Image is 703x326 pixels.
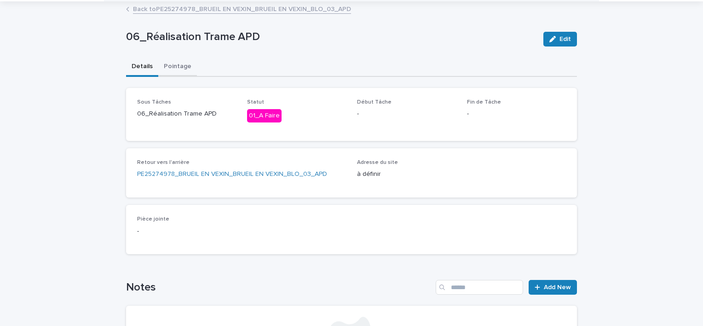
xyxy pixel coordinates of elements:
p: - [137,227,566,236]
span: Fin de Tâche [467,99,501,105]
p: - [467,109,566,119]
span: Add New [544,284,571,291]
span: Adresse du site [357,160,398,165]
span: Edit [559,36,571,42]
a: PE25274978_BRUEIL EN VEXIN_BRUEIL EN VEXIN_BLO_03_APD [137,169,327,179]
p: 06_Réalisation Trame APD [137,109,236,119]
span: Statut [247,99,264,105]
span: Pièce jointe [137,216,169,222]
div: 01_A Faire [247,109,282,122]
p: - [357,109,456,119]
p: à définir [357,169,566,179]
button: Pointage [158,58,197,77]
p: 06_Réalisation Trame APD [126,30,536,44]
button: Edit [543,32,577,47]
a: Back toPE25274978_BRUEIL EN VEXIN_BRUEIL EN VEXIN_BLO_03_APD [133,3,351,14]
span: Retour vers l'arrière [137,160,190,165]
span: Sous Tâches [137,99,171,105]
span: Début Tâche [357,99,392,105]
input: Search [436,280,523,295]
button: Details [126,58,158,77]
h1: Notes [126,281,432,294]
a: Add New [529,280,577,295]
